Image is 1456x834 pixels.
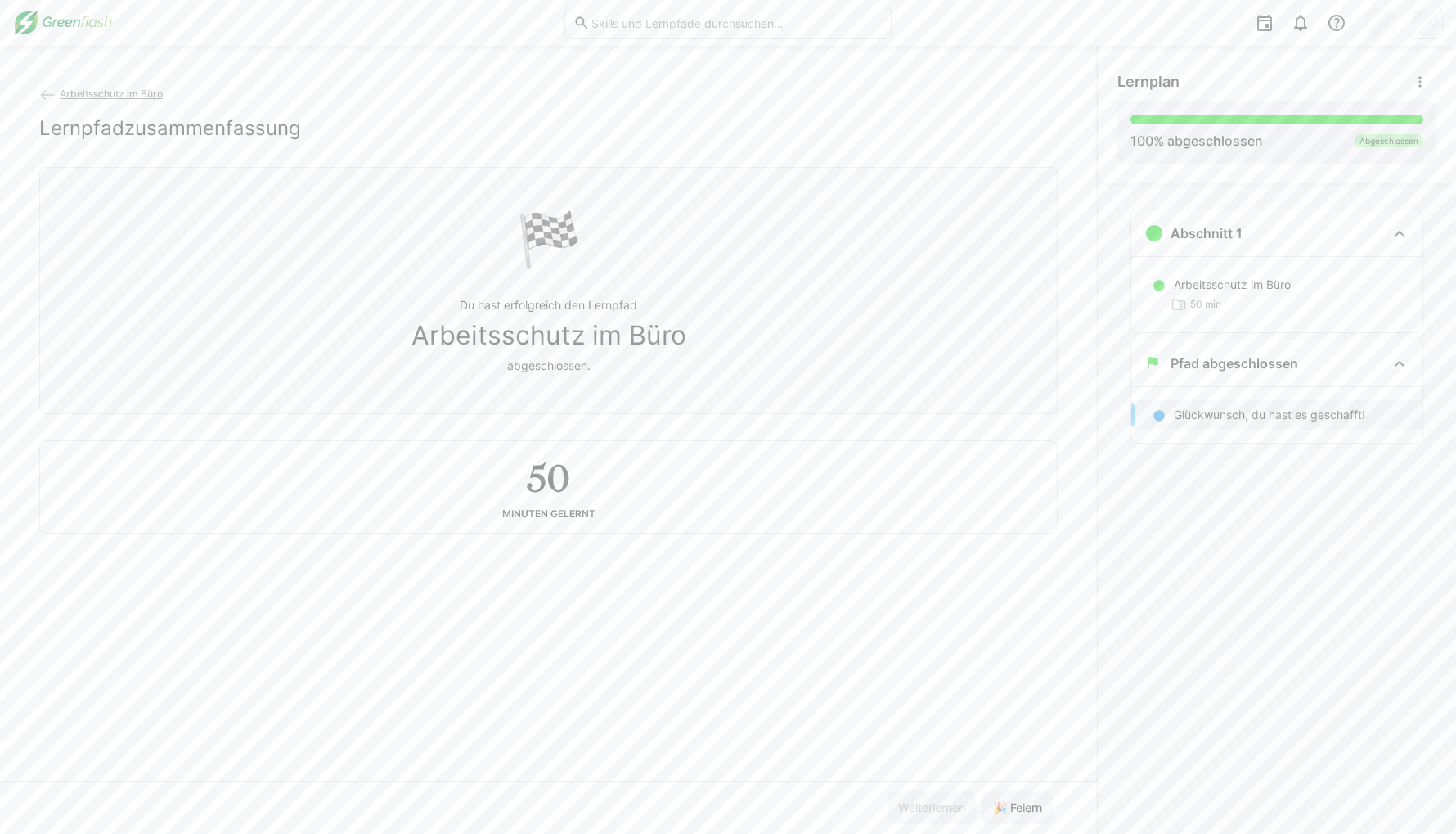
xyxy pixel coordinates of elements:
div: Minuten gelernt [502,508,595,520]
h2: Lernpfadzusammenfassung [39,116,301,141]
div: Abgeschlossen [1355,134,1423,147]
div: % abgeschlossen [1130,131,1263,151]
span: 100 [1130,133,1153,149]
h2: 50 [527,454,569,502]
p: Glückwunsch, du hast es geschafft! [1174,407,1365,423]
div: 🏁 [516,207,582,271]
span: 50 min [1190,298,1221,311]
button: 🎉 Feiern [982,791,1053,824]
span: Arbeitsschutz im Büro [60,88,163,100]
input: Skills und Lernpfade durchsuchen… [590,16,883,30]
span: Weiterlernen [896,800,968,816]
h3: Abschnitt 1 [1171,225,1243,241]
span: Lernplan [1117,73,1180,91]
p: Du hast erfolgreich den Lernpfad abgeschlossen. [411,297,686,374]
a: Arbeitsschutz im Büro [39,88,163,100]
h3: Pfad abgeschlossen [1171,355,1298,372]
span: 🎉 Feiern [991,800,1045,816]
p: Arbeitsschutz im Büro [1174,277,1291,293]
button: Weiterlernen [888,791,976,824]
span: Arbeitsschutz im Büro [411,320,686,351]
